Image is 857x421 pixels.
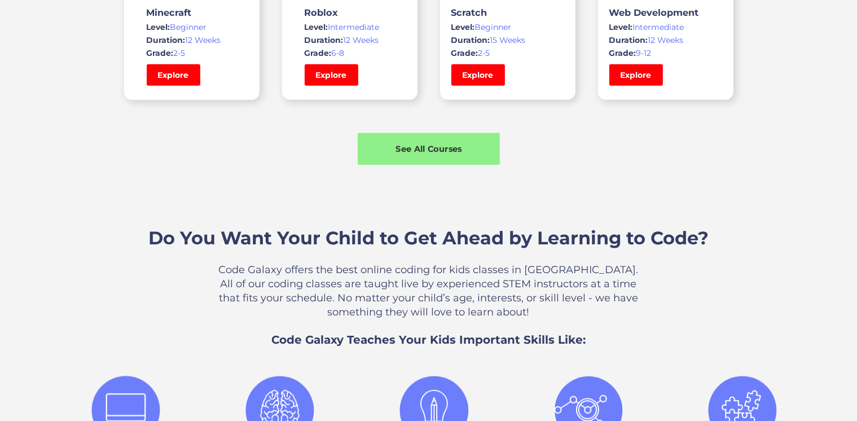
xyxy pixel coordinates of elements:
div: 15 Weeks [451,34,564,46]
h3: Scratch [451,7,564,18]
span: Level: [305,22,328,32]
div: 9-12 [609,47,722,59]
p: Code Galaxy offers the best online coding for kids classes in [GEOGRAPHIC_DATA]. All of our codin... [212,263,646,319]
span: Duration: [609,35,648,45]
h3: Roblox [305,7,395,18]
div: 12 Weeks [147,34,237,46]
span: Code Galaxy Teaches Your Kids Important Skills Like: [271,333,586,347]
span: Level: [147,22,170,32]
div: See All Courses [358,143,500,155]
span: Grade: [147,48,174,58]
div: Intermediate [609,21,722,33]
h3: Web Development [609,7,722,18]
span: Grade: [609,48,636,58]
div: 12 Weeks [305,34,395,46]
span: Grade: [451,48,478,58]
h3: Minecraft [147,7,237,18]
span: : [329,48,332,58]
span: Duration: [147,35,186,45]
span: Duration: [305,35,344,45]
div: Beginner [147,21,237,33]
span: Grade [305,48,329,58]
a: Explore [147,64,200,86]
div: 2-5 [147,47,237,59]
a: Explore [609,64,663,86]
a: Explore [305,64,358,86]
a: See All Courses [358,133,500,165]
div: 6-8 [305,47,395,59]
span: Level: [609,22,633,32]
span: Level: [451,22,475,32]
a: Explore [451,64,505,86]
div: 12 Weeks [609,34,722,46]
div: 2-5 [451,47,564,59]
div: Beginner [451,21,564,33]
span: Duration: [451,35,490,45]
div: Intermediate [305,21,395,33]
